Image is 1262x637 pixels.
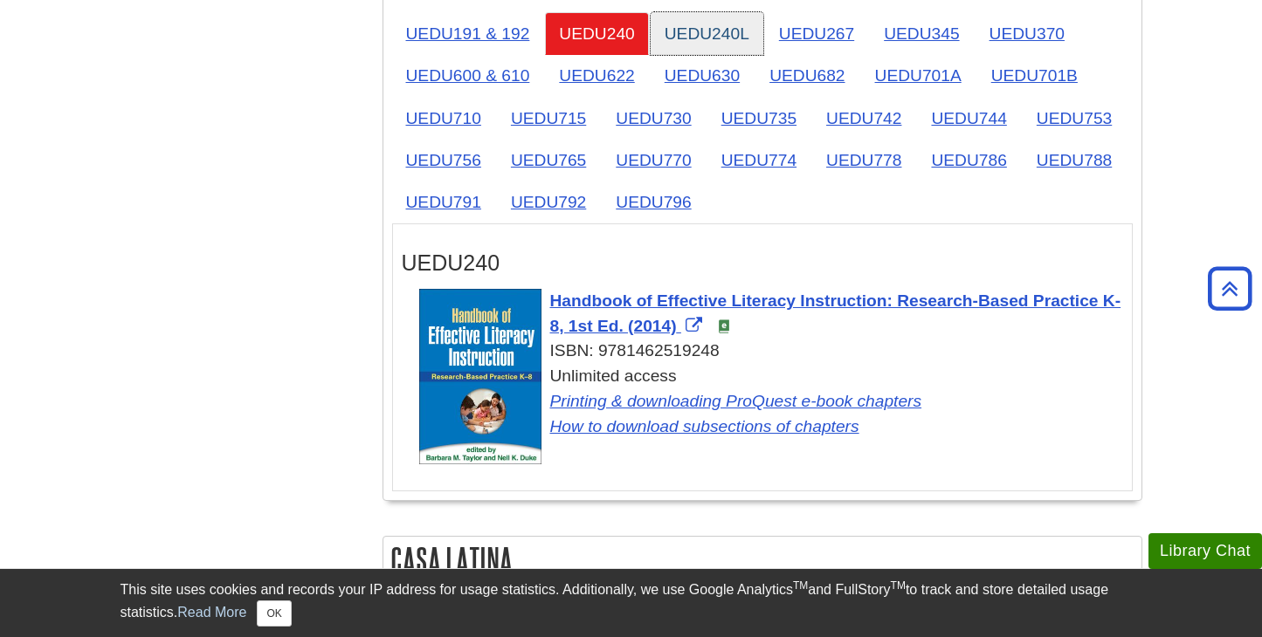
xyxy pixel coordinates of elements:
a: Link opens in new window [550,291,1121,335]
div: ISBN: 9781462519248 [419,339,1123,364]
div: Unlimited access [419,364,1123,439]
a: UEDU744 [917,97,1020,140]
a: UEDU622 [545,54,648,97]
a: UEDU630 [651,54,754,97]
button: Close [257,600,291,627]
img: Cover Art [419,289,541,464]
a: UEDU710 [392,97,495,140]
a: UEDU267 [765,12,868,55]
a: UEDU240 [545,12,648,55]
a: UEDU730 [602,97,705,140]
a: UEDU370 [976,12,1079,55]
a: UEDU774 [707,139,810,182]
a: UEDU778 [812,139,915,182]
a: UEDU600 & 610 [392,54,544,97]
a: Back to Top [1202,277,1258,300]
a: UEDU786 [917,139,1020,182]
h3: UEDU240 [402,250,1123,276]
a: UEDU715 [497,97,600,140]
a: UEDU788 [1023,139,1126,182]
a: UEDU791 [392,181,495,223]
span: Handbook of Effective Literacy Instruction: Research-Based Practice K-8, 1st Ed. (2014) [550,291,1121,335]
a: UEDU770 [602,139,705,182]
h2: Casa Latina [383,537,1141,583]
a: UEDU701B [977,54,1092,97]
sup: TM [793,579,808,592]
a: UEDU682 [755,54,859,97]
img: e-Book [717,319,731,333]
a: Link opens in new window [550,417,859,435]
button: Library Chat [1148,533,1262,569]
a: UEDU742 [812,97,915,140]
a: UEDU735 [707,97,810,140]
sup: TM [891,579,906,592]
a: UEDU753 [1023,97,1126,140]
a: UEDU792 [497,181,600,223]
a: UEDU191 & 192 [392,12,544,55]
a: Read More [177,605,246,620]
a: UEDU756 [392,139,495,182]
div: This site uses cookies and records your IP address for usage statistics. Additionally, we use Goo... [121,579,1142,627]
a: Link opens in new window [550,392,922,410]
a: UEDU240L [651,12,763,55]
a: UEDU765 [497,139,600,182]
a: UEDU701A [861,54,976,97]
a: UEDU345 [870,12,973,55]
a: UEDU796 [602,181,705,223]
